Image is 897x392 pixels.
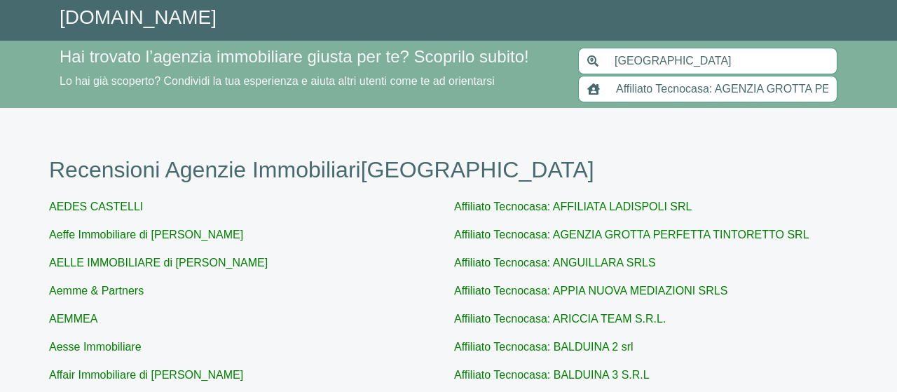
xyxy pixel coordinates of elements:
[49,369,243,381] a: Affair Immobiliare di [PERSON_NAME]
[454,229,809,241] a: Affiliato Tecnocasa: AGENZIA GROTTA PERFETTA TINTORETTO SRL
[454,201,692,212] a: Affiliato Tecnocasa: AFFILIATA LADISPOLI SRL
[606,48,837,74] input: Inserisci area di ricerca (Comune o Provincia)
[49,341,142,353] a: Aesse Immobiliare
[49,285,144,297] a: Aemme & Partners
[49,229,243,241] a: Aeffe Immobiliare di [PERSON_NAME]
[454,257,656,269] a: Affiliato Tecnocasa: ANGUILLARA SRLS
[49,201,143,212] a: AEDES CASTELLI
[60,6,217,28] a: [DOMAIN_NAME]
[454,369,650,381] a: Affiliato Tecnocasa: BALDUINA 3 S.R.L
[454,285,727,297] a: Affiliato Tecnocasa: APPIA NUOVA MEDIAZIONI SRLS
[49,257,268,269] a: AELLE IMMOBILIARE di [PERSON_NAME]
[608,76,837,102] input: Inserisci nome agenzia immobiliare
[60,73,561,90] p: Lo hai già scoperto? Condividi la tua esperienza e aiuta altri utenti come te ad orientarsi
[454,341,634,353] a: Affiliato Tecnocasa: BALDUINA 2 srl
[49,156,848,183] h1: Recensioni Agenzie Immobiliari [GEOGRAPHIC_DATA]
[60,47,561,67] h4: Hai trovato l’agenzia immobiliare giusta per te? Scoprilo subito!
[454,313,666,325] a: Affiliato Tecnocasa: ARICCIA TEAM S.R.L.
[49,313,97,325] a: AEMMEA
